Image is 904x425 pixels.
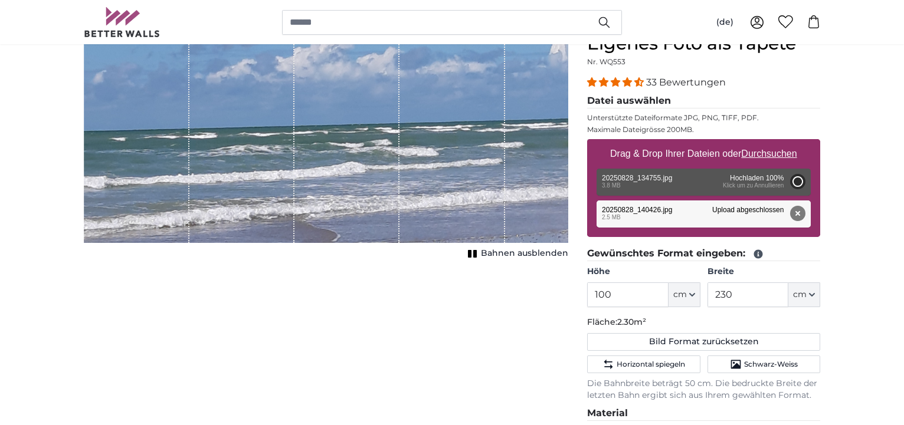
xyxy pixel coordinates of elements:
p: Unterstützte Dateiformate JPG, PNG, TIFF, PDF. [587,113,820,123]
legend: Datei auswählen [587,94,820,108]
span: 2.30m² [617,317,646,327]
button: Horizontal spiegeln [587,355,700,373]
button: Bahnen ausblenden [464,245,568,262]
p: Fläche: [587,317,820,328]
span: Schwarz-Weiss [744,360,798,369]
p: Maximale Dateigrösse 200MB. [587,125,820,134]
legend: Material [587,406,820,421]
button: (de) [707,12,743,33]
button: cm [669,282,700,307]
span: cm [673,289,687,301]
span: Nr. WQ553 [587,57,625,66]
span: cm [793,289,807,301]
div: 1 of 1 [84,33,568,262]
span: Horizontal spiegeln [617,360,685,369]
legend: Gewünschtes Format eingeben: [587,246,820,261]
label: Breite [708,266,820,278]
span: Bahnen ausblenden [481,248,568,259]
label: Höhe [587,266,700,278]
button: Schwarz-Weiss [708,355,820,373]
p: Die Bahnbreite beträgt 50 cm. Die bedruckte Breite der letzten Bahn ergibt sich aus Ihrem gewählt... [587,378,820,401]
label: Drag & Drop Ihrer Dateien oder [605,142,802,166]
span: 33 Bewertungen [646,77,726,88]
button: Bild Format zurücksetzen [587,333,820,351]
span: 4.33 stars [587,77,646,88]
u: Durchsuchen [742,149,797,159]
button: cm [788,282,820,307]
img: Betterwalls [84,7,161,37]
